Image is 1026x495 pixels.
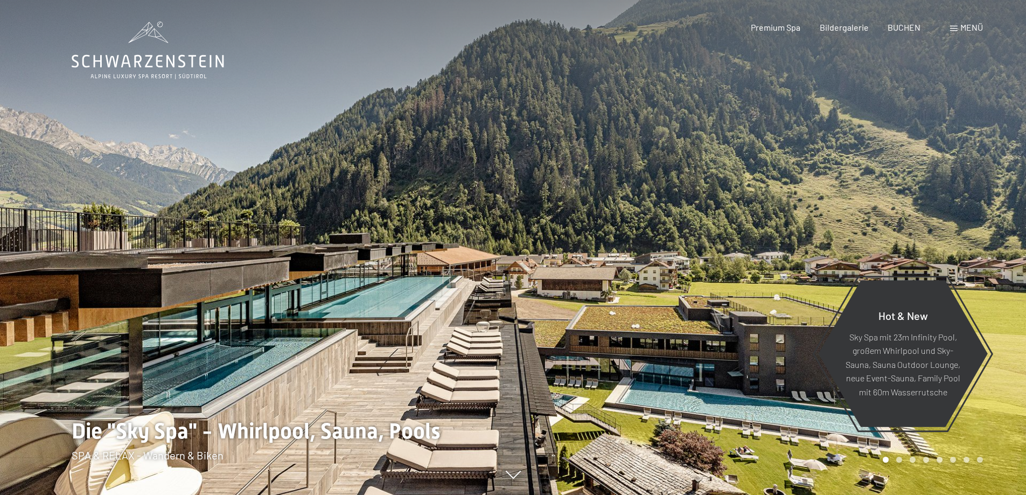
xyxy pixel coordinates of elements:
div: Carousel Page 1 (Current Slide) [883,457,889,463]
a: Bildergalerie [820,22,869,32]
div: Carousel Page 6 [950,457,956,463]
p: Sky Spa mit 23m Infinity Pool, großem Whirlpool und Sky-Sauna, Sauna Outdoor Lounge, neue Event-S... [844,330,961,399]
div: Carousel Page 2 [896,457,902,463]
a: BUCHEN [888,22,920,32]
div: Carousel Pagination [879,457,983,463]
span: Menü [960,22,983,32]
div: Carousel Page 8 [977,457,983,463]
div: Carousel Page 5 [937,457,943,463]
div: Carousel Page 4 [923,457,929,463]
div: Carousel Page 7 [964,457,969,463]
a: Hot & New Sky Spa mit 23m Infinity Pool, großem Whirlpool und Sky-Sauna, Sauna Outdoor Lounge, ne... [818,280,988,428]
a: Premium Spa [751,22,800,32]
div: Carousel Page 3 [910,457,916,463]
span: Hot & New [878,309,928,322]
